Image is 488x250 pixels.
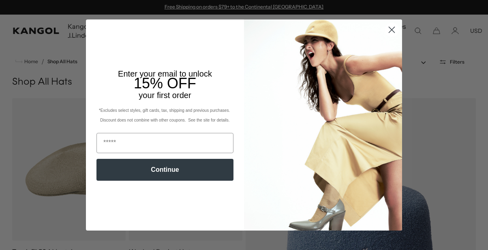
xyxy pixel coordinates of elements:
[139,91,191,100] span: your first order
[118,69,212,78] span: Enter your email to unlock
[385,23,399,37] button: Close dialog
[96,133,233,153] input: Email
[99,108,231,122] span: *Excludes select styles, gift cards, tax, shipping and previous purchases. Discount does not comb...
[134,75,196,92] span: 15% OFF
[96,159,233,181] button: Continue
[244,19,402,230] img: 93be19ad-e773-4382-80b9-c9d740c9197f.jpeg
